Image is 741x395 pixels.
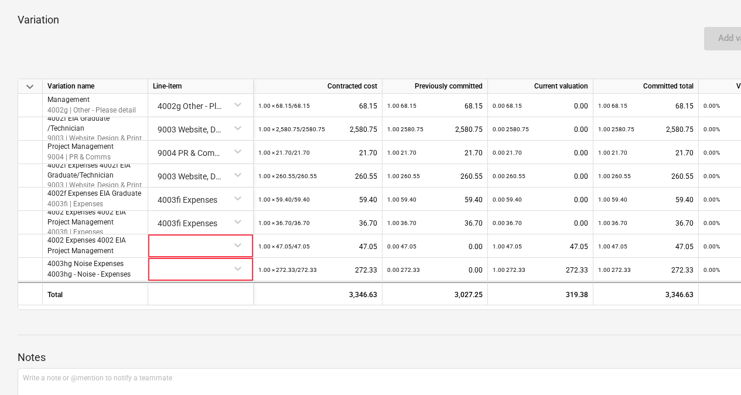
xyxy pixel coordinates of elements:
div: 0.00 [493,141,588,165]
div: 59.40 [387,188,483,212]
small: 1.00 2580.75 [598,126,634,132]
div: 21.70 [258,141,377,165]
small: 1.00 × 272.33 / 272.33 [258,267,317,273]
small: 0.00 21.70 [493,149,522,156]
small: 1.00 47.05 [493,243,522,250]
p: 4002f Expenses 4002f EIA Graduate/Technician [47,160,143,180]
small: 1.00 47.05 [598,243,627,250]
div: 59.40 [258,188,377,212]
div: 2,580.75 [258,117,377,141]
small: 0.00 2580.75 [493,126,529,132]
p: 4002g | Other - Please detail to [PERSON_NAME] PM [47,105,143,125]
div: 272.33 [258,258,377,282]
div: 36.70 [598,211,694,235]
p: 9003 | Website, Design & Print [47,134,143,144]
p: 9003 | Website, Design & Print [47,181,143,190]
div: 272.33 [493,258,588,282]
small: 1.00 68.15 [598,103,627,109]
div: 2,580.75 [598,117,694,141]
p: 4002 Expenses 4002 EIA Project Management [47,236,143,256]
div: 0.00 [387,258,483,282]
small: 1.00 21.70 [387,149,416,156]
p: 4002f Expenses EIA Graduate [47,189,141,199]
small: 1.00 2580.75 [387,126,424,132]
div: 36.70 [258,211,377,235]
div: Contracted cost [254,79,383,94]
small: 0.00 260.55 [493,173,525,179]
small: 1.00 260.55 [598,173,631,179]
p: 4002 Expenses 4002 EIA Project Management [47,207,143,227]
div: Line-item [148,79,254,94]
small: 0.00 36.70 [493,220,522,226]
small: 0.00 59.40 [493,196,522,203]
p: 9004 | PR & Comms Consultancy [47,152,143,172]
p: 4003fi | Expenses [47,227,143,237]
div: Variation name [43,79,148,94]
div: 3,346.63 [593,282,699,305]
small: 1.00 × 2,580.75 / 2580.75 [258,126,325,132]
small: 1.00 36.70 [387,220,416,226]
div: Total [43,282,148,305]
small: 0.00% [704,103,720,109]
small: 1.00 36.70 [598,220,627,226]
div: 3,027.25 [383,282,488,305]
div: 68.15 [258,94,377,118]
div: 36.70 [387,211,483,235]
div: 47.05 [493,234,588,258]
div: Committed total [593,79,699,94]
small: 1.00 21.70 [598,149,627,156]
small: 0.00% [704,243,720,250]
div: 0.00 [493,188,588,212]
div: 319.38 [493,283,588,307]
small: 1.00 260.55 [387,173,420,179]
small: 1.00 × 260.55 / 260.55 [258,173,317,179]
small: 1.00 × 47.05 / 47.05 [258,243,310,250]
small: 0.00 272.33 [387,267,420,273]
div: 2,580.75 [387,117,483,141]
small: 1.00 59.40 [598,196,627,203]
div: 21.70 [598,141,694,165]
div: 260.55 [598,164,694,188]
p: 4003hg Noise Expenses 4003hg - Noise - Expenses [47,259,143,279]
p: 4002 - EIA Project Management [47,85,143,105]
div: 0.00 [387,234,483,258]
div: 59.40 [598,188,694,212]
small: 1.00 × 59.40 / 59.40 [258,196,310,203]
small: 0.00% [704,149,720,156]
span: keyboard_arrow_down [23,79,37,93]
div: 68.15 [387,94,483,118]
div: 0.00 [493,164,588,188]
div: 68.15 [598,94,694,118]
div: 3,346.63 [254,282,383,305]
small: 0.00% [704,126,720,132]
small: 0.00% [704,267,720,273]
small: 1.00 68.15 [387,103,416,109]
div: 47.05 [258,234,377,258]
small: 1.00 59.40 [387,196,416,203]
div: 47.05 [598,234,694,258]
div: 0.00 [493,211,588,235]
small: 0.00% [704,196,720,203]
div: 21.70 [387,141,483,165]
div: 0.00 [493,117,588,141]
div: Previously committed [383,79,488,94]
small: 0.00 68.15 [493,103,522,109]
small: 0.00% [704,220,720,226]
iframe: Chat Widget [682,339,741,395]
p: 4002f EIA Graduate /Technician [47,113,143,133]
p: 4002 Expenses 4002 EIA Project Management [47,132,143,152]
small: 1.00 × 36.70 / 36.70 [258,220,310,226]
small: 1.00 × 21.70 / 21.70 [258,149,310,156]
small: 0.00 47.05 [387,243,416,250]
small: 0.00% [704,173,720,179]
small: 1.00 × 68.15 / 68.15 [258,103,310,109]
div: Current valuation [488,79,593,94]
small: 1.00 272.33 [493,267,525,273]
p: 4003fi | Expenses [47,199,141,209]
div: 0.00 [493,94,588,118]
div: 260.55 [387,164,483,188]
div: 272.33 [598,258,694,282]
div: 260.55 [258,164,377,188]
small: 1.00 272.33 [598,267,631,273]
